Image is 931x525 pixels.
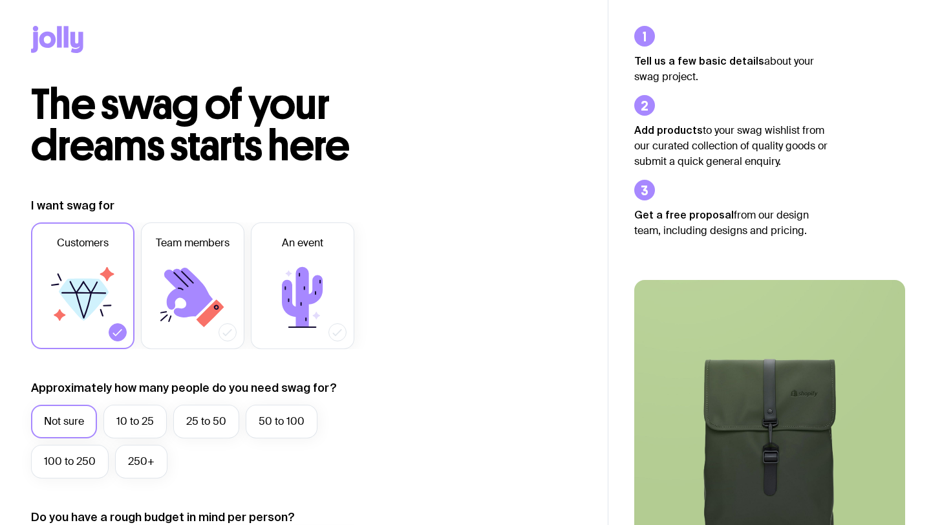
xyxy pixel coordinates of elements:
span: Team members [156,235,230,251]
strong: Tell us a few basic details [634,55,764,67]
label: Approximately how many people do you need swag for? [31,380,337,396]
label: 50 to 100 [246,405,317,438]
span: An event [282,235,323,251]
strong: Add products [634,124,703,136]
p: from our design team, including designs and pricing. [634,207,828,239]
label: Not sure [31,405,97,438]
span: The swag of your dreams starts here [31,79,350,171]
label: 100 to 250 [31,445,109,478]
p: to your swag wishlist from our curated collection of quality goods or submit a quick general enqu... [634,122,828,169]
label: 25 to 50 [173,405,239,438]
label: 10 to 25 [103,405,167,438]
label: Do you have a rough budget in mind per person? [31,509,295,525]
strong: Get a free proposal [634,209,734,220]
label: I want swag for [31,198,114,213]
span: Customers [57,235,109,251]
p: about your swag project. [634,53,828,85]
label: 250+ [115,445,167,478]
